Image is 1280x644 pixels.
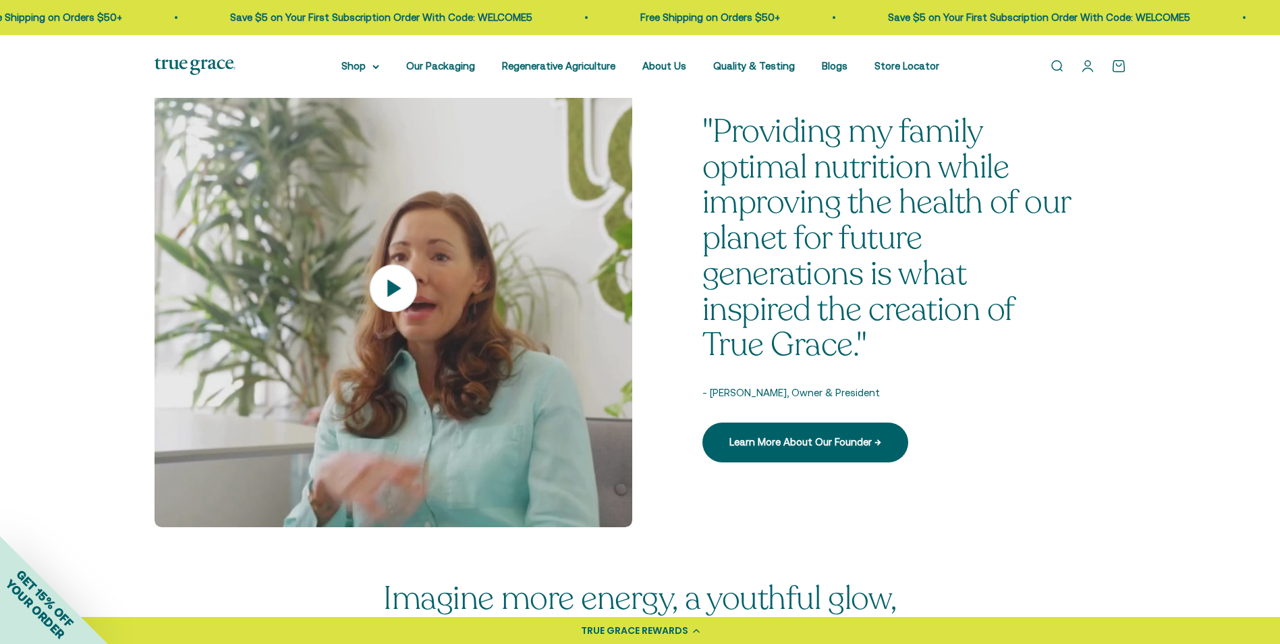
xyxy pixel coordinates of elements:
[713,60,795,72] a: Quality & Testing
[406,60,475,72] a: Our Packaging
[227,9,530,26] p: Save $5 on Your First Subscription Order With Code: WELCOME5
[3,576,67,641] span: YOUR ORDER
[874,60,939,72] a: Store Locator
[341,58,379,74] summary: Shop
[642,60,686,72] a: About Us
[13,567,76,630] span: GET 15% OFF
[885,9,1188,26] p: Save $5 on Your First Subscription Order With Code: WELCOME5
[702,385,1072,401] p: - [PERSON_NAME], Owner & President
[638,11,777,23] a: Free Shipping on Orders $50+
[702,114,1072,364] p: "Providing my family optimal nutrition while improving the health of our planet for future genera...
[822,60,847,72] a: Blogs
[581,624,688,638] div: TRUE GRACE REWARDS
[502,60,615,72] a: Regenerative Agriculture
[702,423,908,462] a: Learn More About Our Founder →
